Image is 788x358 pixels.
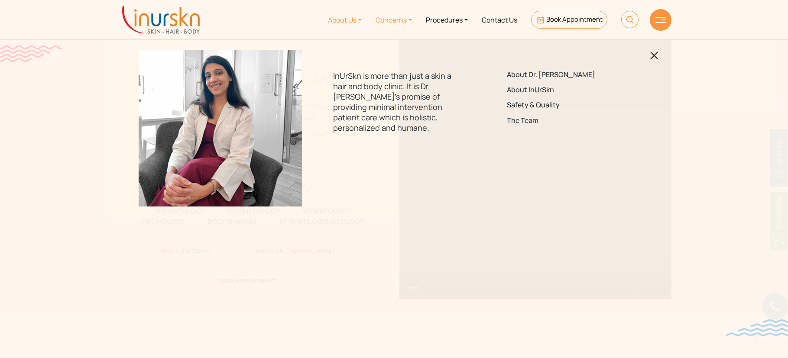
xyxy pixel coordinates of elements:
[726,319,788,336] img: bluewave
[507,116,629,125] a: The Team
[475,3,524,36] a: Contact Us
[650,52,658,60] img: blackclosed
[507,86,629,94] a: About InUrSkn
[139,50,302,206] img: menuabout
[369,3,419,36] a: Concerns
[546,15,603,24] span: Book Appointment
[333,71,455,133] p: InUrSkn is more than just a skin a hair and body clinic. It is Dr. [PERSON_NAME]'s promise of pro...
[507,101,629,109] a: Safety & Quality
[531,11,607,29] a: Book Appointment
[122,6,200,34] img: inurskn-logo
[507,71,629,79] a: About Dr. [PERSON_NAME]
[321,3,369,36] a: About Us
[655,17,666,23] img: hamLine.svg
[419,3,475,36] a: Procedures
[621,11,639,28] img: HeaderSearch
